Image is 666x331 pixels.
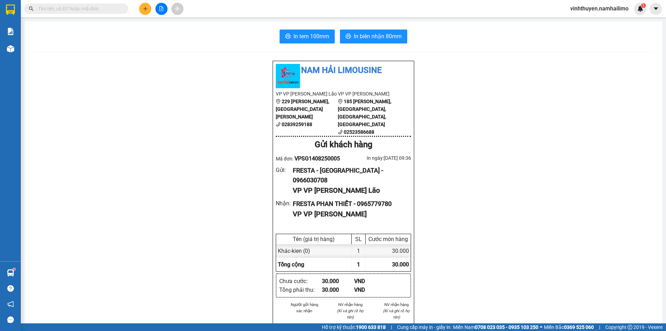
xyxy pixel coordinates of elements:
div: In ngày: [DATE] 09:36 [343,154,411,162]
span: 1 [642,3,644,8]
div: 1 [352,244,366,258]
sup: 1 [13,268,15,270]
sup: 1 [641,3,646,8]
span: Miền Nam [453,323,538,331]
span: phone [338,130,343,134]
span: printer [345,33,351,40]
li: VP VP [PERSON_NAME] [338,90,400,98]
span: 1 [357,261,360,268]
button: printerIn tem 100mm [280,30,335,43]
span: | [599,323,600,331]
li: VP VP [PERSON_NAME] Lão [276,90,338,98]
img: warehouse-icon [7,45,14,52]
span: question-circle [7,285,14,292]
span: copyright [627,325,632,330]
div: Mã đơn: [276,154,343,163]
li: NV nhận hàng [336,301,365,308]
span: Hỗ trợ kỹ thuật: [322,323,386,331]
span: ⚪️ [540,326,542,329]
input: Tìm tên, số ĐT hoặc mã đơn [38,5,120,13]
span: phone [276,122,281,127]
div: VP VP [PERSON_NAME] Lão [293,185,405,196]
span: Tổng cộng [278,261,304,268]
span: search [29,6,34,11]
i: (Kí và ghi rõ họ tên) [337,308,364,320]
span: | [391,323,392,331]
span: aim [175,6,180,11]
span: 30.000 [392,261,409,268]
div: 30.000 [322,286,354,294]
strong: 1900 633 818 [356,324,386,330]
div: Nhận : [276,199,293,208]
b: 02523586688 [344,129,374,135]
span: vinhthuyen.namhailimo [565,4,634,13]
b: 185 [PERSON_NAME], [GEOGRAPHIC_DATA], [GEOGRAPHIC_DATA], [GEOGRAPHIC_DATA] [338,99,391,127]
img: logo-vxr [6,5,15,15]
span: In biên nhận 80mm [354,32,402,41]
span: environment [338,99,343,104]
div: SL [353,236,364,242]
div: 30.000 [366,244,411,258]
div: Cước món hàng [367,236,409,242]
li: Người gửi hàng xác nhận [290,301,319,314]
div: Tên (giá trị hàng) [278,236,350,242]
div: Tổng phải thu : [279,286,322,294]
i: (Kí và ghi rõ họ tên) [383,308,410,320]
div: Chưa cước : [279,277,322,286]
span: In tem 100mm [293,32,329,41]
span: Miền Bắc [544,323,594,331]
li: NV nhận hàng [382,301,411,308]
div: VP VP [PERSON_NAME] [293,209,405,220]
div: 30.000 [322,277,354,286]
div: FRESTA - [GEOGRAPHIC_DATA] - 0966030708 [293,166,405,185]
span: caret-down [653,6,659,12]
span: environment [276,99,281,104]
b: 229 [PERSON_NAME], [GEOGRAPHIC_DATA][PERSON_NAME] [276,99,329,119]
b: 02839259188 [282,122,312,127]
span: file-add [159,6,164,11]
span: message [7,316,14,323]
strong: 0369 525 060 [564,324,594,330]
button: aim [171,3,183,15]
div: VND [354,277,386,286]
div: Gửi khách hàng [276,138,411,151]
div: VND [354,286,386,294]
span: printer [285,33,291,40]
button: file-add [155,3,168,15]
div: Gửi : [276,166,293,174]
span: VPSG1408250005 [294,155,340,162]
img: solution-icon [7,28,14,35]
img: warehouse-icon [7,269,14,276]
img: logo.jpg [276,64,300,88]
span: notification [7,301,14,307]
span: plus [143,6,148,11]
button: caret-down [650,3,662,15]
button: plus [139,3,151,15]
li: Nam Hải Limousine [276,64,411,77]
span: Khác - kien (0) [278,248,310,254]
span: Cung cấp máy in - giấy in: [397,323,451,331]
button: printerIn biên nhận 80mm [340,30,407,43]
div: FRESTA PHAN THIẾT - 0965779780 [293,199,405,209]
strong: 0708 023 035 - 0935 103 250 [475,324,538,330]
img: icon-new-feature [637,6,643,12]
